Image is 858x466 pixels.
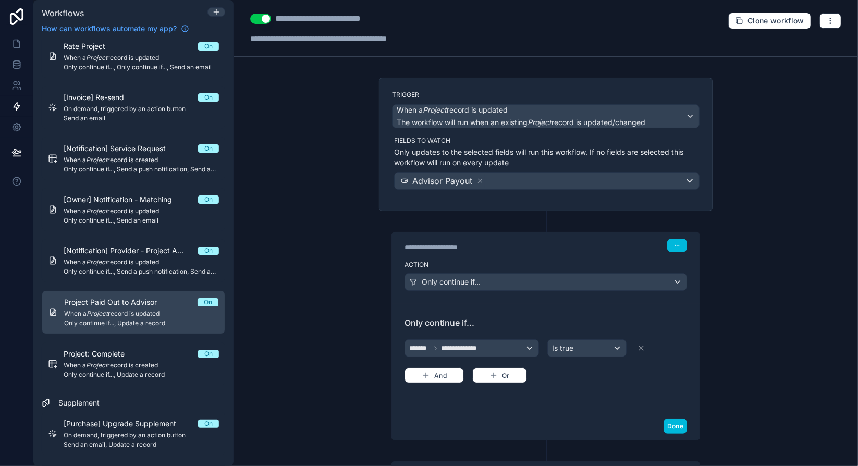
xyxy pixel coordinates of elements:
button: And [405,367,464,383]
p: Only updates to the selected fields will run this workflow. If no fields are selected this workfl... [394,147,700,168]
button: Only continue if... [405,273,687,291]
em: Project [423,105,447,114]
label: Action [405,261,687,269]
em: Project [528,118,551,127]
span: How can workflows automate my app? [42,23,177,34]
span: Advisor Payout [412,175,472,187]
button: Done [664,419,687,434]
span: The workflow will run when an existing record is updated/changed [397,118,645,127]
button: When aProjectrecord is updatedThe workflow will run when an existingProjectrecord is updated/changed [392,104,700,128]
span: Only continue if... [405,316,687,329]
span: Workflows [42,8,84,18]
button: Is true [547,339,627,357]
span: When a record is updated [397,105,508,115]
span: Only continue if... [422,277,481,287]
button: Advisor Payout [394,172,700,190]
a: How can workflows automate my app? [38,23,193,34]
span: Is true [552,343,573,353]
label: Trigger [392,91,700,99]
button: Clone workflow [728,13,811,29]
label: Fields to watch [394,137,700,145]
span: Clone workflow [747,16,804,26]
button: Or [472,367,527,383]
